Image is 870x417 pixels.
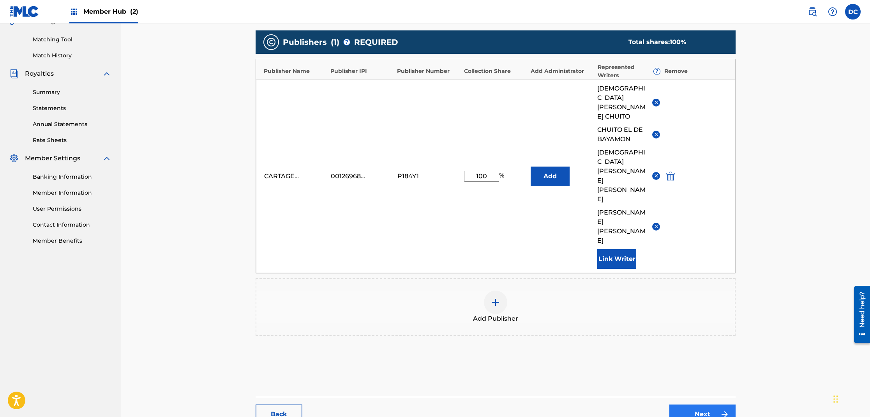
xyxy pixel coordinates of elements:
span: % [499,171,506,182]
div: Collection Share [464,67,527,75]
button: Link Writer [597,249,636,269]
a: Public Search [805,4,820,20]
img: Top Rightsholders [69,7,79,16]
span: Royalties [25,69,54,78]
span: Publishers [283,36,327,48]
span: CHUITO EL DE BAYAMON [597,125,646,144]
img: help [828,7,837,16]
img: remove-from-list-button [653,99,659,105]
span: Member Hub [83,7,138,16]
img: add [491,298,500,307]
div: Total shares: [628,37,720,47]
img: 12a2ab48e56ec057fbd8.svg [666,172,675,181]
span: ? [654,68,660,75]
img: search [808,7,817,16]
a: Annual Statements [33,120,111,128]
img: MLC Logo [9,6,39,17]
a: Match History [33,51,111,60]
img: remove-from-list-button [653,131,659,137]
a: Summary [33,88,111,96]
span: [DEMOGRAPHIC_DATA][PERSON_NAME] [PERSON_NAME] [597,148,646,204]
a: Member Benefits [33,237,111,245]
div: Represented Writers [598,63,660,80]
button: Add [531,167,570,186]
div: Publisher Name [264,67,326,75]
span: Member Settings [25,154,80,163]
a: Matching Tool [33,35,111,44]
a: Banking Information [33,173,111,181]
img: publishers [266,37,276,47]
span: 100 % [670,38,686,46]
img: Member Settings [9,154,19,163]
img: Royalties [9,69,19,78]
a: Member Information [33,189,111,197]
div: User Menu [845,4,861,20]
a: Contact Information [33,221,111,229]
div: Remove [664,67,727,75]
img: expand [102,154,111,163]
img: remove-from-list-button [653,224,659,229]
iframe: Chat Widget [831,380,870,417]
iframe: Resource Center [848,283,870,346]
a: User Permissions [33,205,111,213]
img: remove-from-list-button [653,173,659,179]
span: [PERSON_NAME] [PERSON_NAME] [597,208,646,245]
div: Add Administrator [531,67,593,75]
span: (2) [130,8,138,15]
span: Add Publisher [473,314,518,323]
img: expand [102,69,111,78]
a: Statements [33,104,111,112]
div: Publisher Number [397,67,460,75]
span: ? [344,39,350,45]
div: Publisher IPI [330,67,393,75]
span: REQUIRED [354,36,398,48]
span: [DEMOGRAPHIC_DATA][PERSON_NAME] CHUITO [597,84,646,121]
div: Drag [833,387,838,411]
a: Rate Sheets [33,136,111,144]
div: Help [825,4,840,20]
span: ( 1 ) [331,36,339,48]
